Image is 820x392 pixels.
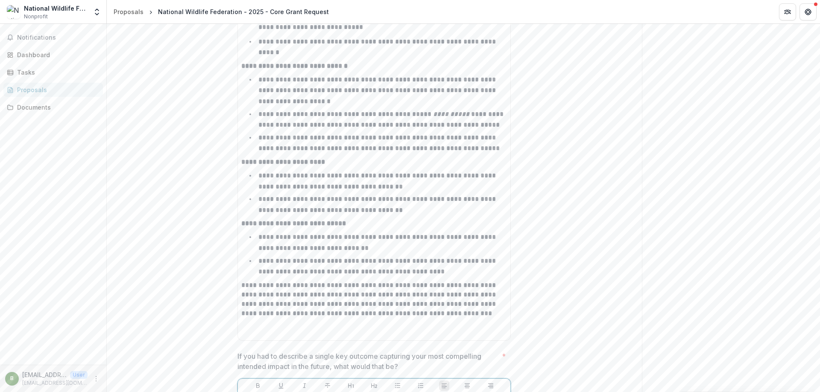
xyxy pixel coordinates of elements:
[3,48,103,62] a: Dashboard
[22,370,67,379] p: [EMAIL_ADDRESS][DOMAIN_NAME]
[439,380,449,391] button: Align Left
[369,380,379,391] button: Heading 2
[17,34,100,41] span: Notifications
[110,6,147,18] a: Proposals
[3,31,103,44] button: Notifications
[7,5,20,19] img: National Wildlife Federation
[322,380,333,391] button: Strike
[114,7,143,16] div: Proposals
[70,371,88,379] p: User
[22,379,88,387] p: [EMAIL_ADDRESS][DOMAIN_NAME]
[3,65,103,79] a: Tasks
[486,380,496,391] button: Align Right
[299,380,310,391] button: Italicize
[110,6,332,18] nav: breadcrumb
[17,85,96,94] div: Proposals
[276,380,286,391] button: Underline
[24,4,88,13] div: National Wildlife Federation
[158,7,329,16] div: National Wildlife Federation - 2025 - Core Grant Request
[17,103,96,112] div: Documents
[24,13,48,20] span: Nonprofit
[779,3,796,20] button: Partners
[799,3,817,20] button: Get Help
[10,376,14,381] div: bertrandd@nwf.org
[416,380,426,391] button: Ordered List
[253,380,263,391] button: Bold
[17,68,96,77] div: Tasks
[3,83,103,97] a: Proposals
[346,380,356,391] button: Heading 1
[17,50,96,59] div: Dashboard
[462,380,472,391] button: Align Center
[91,374,101,384] button: More
[91,3,103,20] button: Open entity switcher
[3,100,103,114] a: Documents
[392,380,403,391] button: Bullet List
[237,351,498,372] p: If you had to describe a single key outcome capturing your most compelling intended impact in the...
